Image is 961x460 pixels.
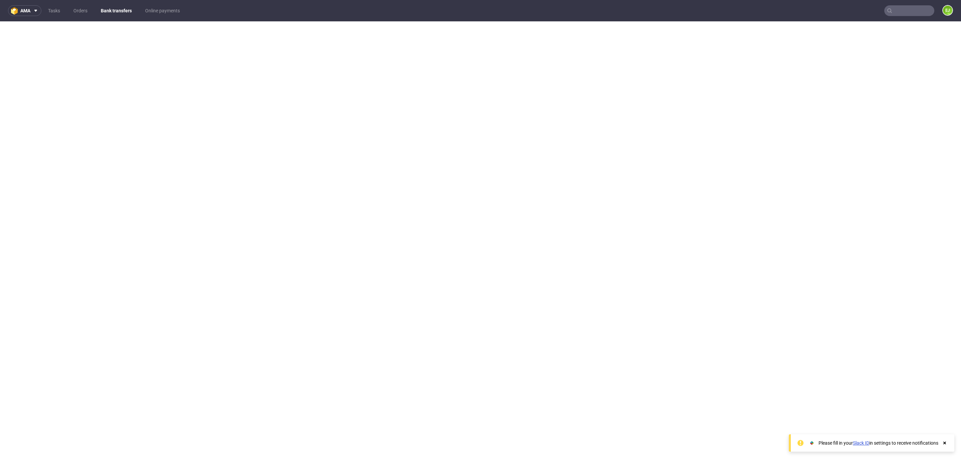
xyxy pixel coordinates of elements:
img: logo [11,7,20,15]
a: Tasks [44,5,64,16]
button: ama [8,5,41,16]
a: Bank transfers [97,5,136,16]
a: Slack ID [853,440,869,446]
figcaption: EJ [943,6,952,15]
img: Slack [809,440,815,446]
span: ama [20,8,30,13]
a: Orders [69,5,91,16]
a: Online payments [141,5,184,16]
div: Please fill in your in settings to receive notifications [819,440,938,446]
